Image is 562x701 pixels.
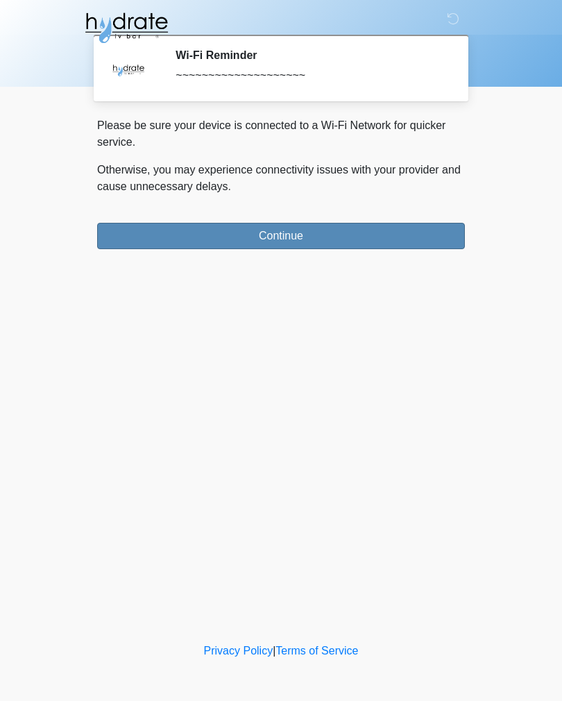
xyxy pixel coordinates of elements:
div: ~~~~~~~~~~~~~~~~~~~~ [176,67,444,84]
a: Terms of Service [275,645,358,657]
p: Please be sure your device is connected to a Wi-Fi Network for quicker service. [97,117,465,151]
a: | [273,645,275,657]
p: Otherwise, you may experience connectivity issues with your provider and cause unnecessary delays [97,162,465,195]
img: Hydrate IV Bar - Fort Collins Logo [83,10,169,45]
span: . [228,180,231,192]
a: Privacy Policy [204,645,273,657]
img: Agent Avatar [108,49,149,90]
button: Continue [97,223,465,249]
